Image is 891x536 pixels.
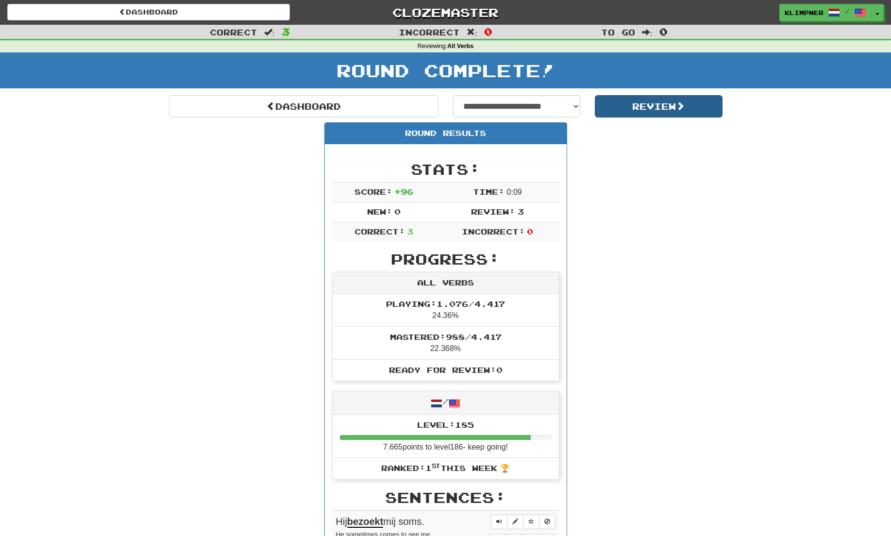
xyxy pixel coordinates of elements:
a: Clozemaster [304,4,587,21]
button: Play sentence audio [491,515,507,529]
span: 3 [407,227,413,236]
h2: Sentences: [332,489,559,505]
button: Toggle favorite [523,515,539,529]
span: 0 [527,227,533,236]
span: 0 [484,26,492,37]
button: Edit sentence [507,515,523,529]
h2: Stats: [332,161,559,177]
a: Dashboard [7,4,290,20]
span: klimpner [785,8,824,17]
div: / [333,391,559,414]
sup: st [432,462,440,469]
span: 3 [518,207,524,216]
span: : [467,28,477,36]
span: / [845,8,850,15]
strong: All Verbs [447,43,473,50]
span: : [642,28,653,36]
span: 3 [282,26,290,37]
span: Time: [473,187,504,196]
span: Correct [210,27,257,37]
li: 24.36% [333,294,559,327]
div: Round Results [325,123,567,144]
span: Incorrect [399,27,460,37]
a: Dashboard [169,95,438,117]
span: New: [367,207,392,216]
span: 🏆 [500,464,510,472]
h2: Progress: [332,251,559,267]
span: 0 [394,207,401,216]
div: Sentence controls [491,515,555,529]
span: Hij mij soms. [336,516,424,528]
span: Review: [471,207,515,216]
span: Correct: [354,227,405,236]
span: Ready for Review: 0 [389,365,503,374]
span: Score: [354,187,392,196]
li: 7.665 points to level 186 - keep going! [333,415,559,458]
span: Incorrect: [462,227,525,236]
span: Ranked: 1 this week [381,463,497,472]
button: Review [595,95,723,117]
u: bezoekt [347,516,383,528]
button: Toggle ignore [539,515,555,529]
span: : [264,28,275,36]
span: + 96 [394,187,413,196]
span: Level: 185 [417,420,474,429]
span: Mastered: 988 / 4.417 [390,332,502,341]
span: Playing: 1.076 / 4.417 [386,299,505,308]
span: To go [601,27,635,37]
h1: Round Complete! [3,61,888,80]
span: 0 : 0 9 [507,188,522,196]
div: All Verbs [333,272,559,294]
span: 0 [659,26,668,37]
a: klimpner / [779,4,872,21]
li: 22.368% [333,326,559,360]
